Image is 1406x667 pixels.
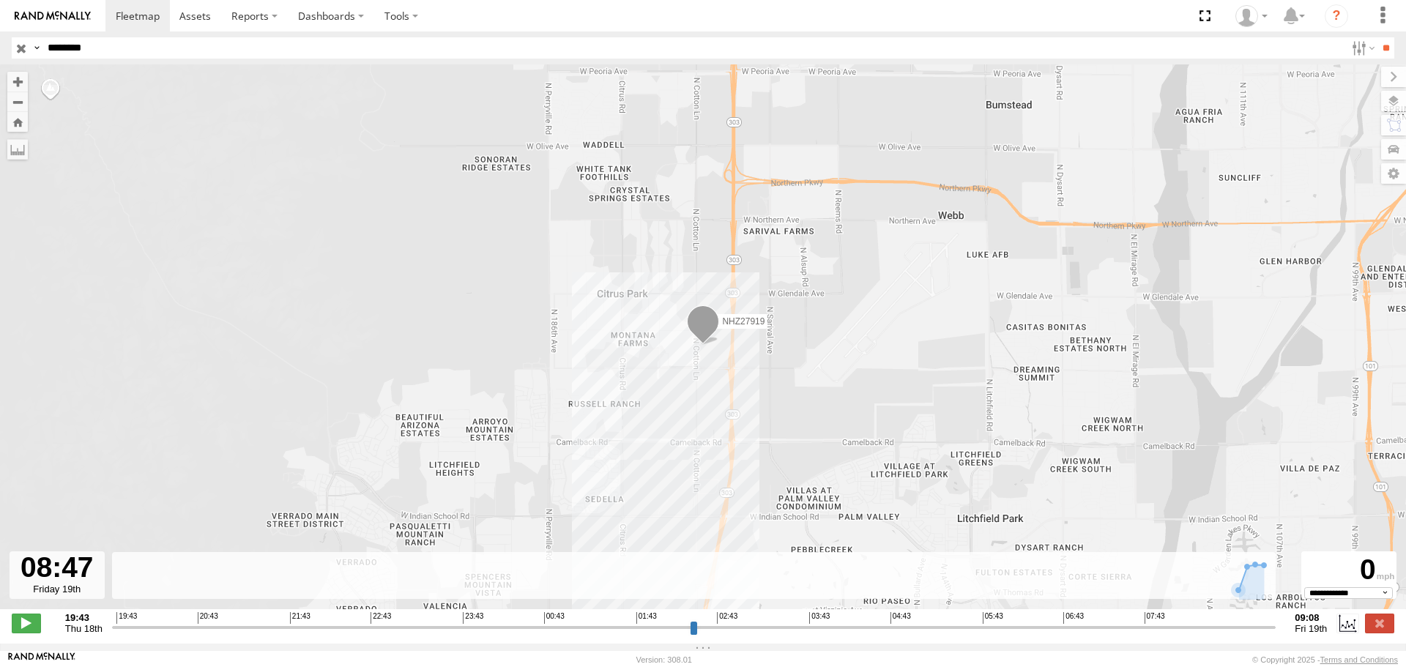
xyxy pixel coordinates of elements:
[1365,614,1394,633] label: Close
[1295,623,1327,634] span: Fri 19th Sep 2025
[636,655,692,664] div: Version: 308.01
[116,612,137,624] span: 19:43
[809,612,830,624] span: 03:43
[65,612,103,623] strong: 19:43
[1346,37,1377,59] label: Search Filter Options
[463,612,483,624] span: 23:43
[983,612,1003,624] span: 05:43
[1295,612,1327,623] strong: 09:08
[7,72,28,92] button: Zoom in
[198,612,218,624] span: 20:43
[717,612,737,624] span: 02:43
[1320,655,1398,664] a: Terms and Conditions
[31,37,42,59] label: Search Query
[7,139,28,160] label: Measure
[7,112,28,132] button: Zoom Home
[15,11,91,21] img: rand-logo.svg
[290,612,310,624] span: 21:43
[12,614,41,633] label: Play/Stop
[1145,612,1165,624] span: 07:43
[1303,554,1394,587] div: 0
[890,612,911,624] span: 04:43
[1325,4,1348,28] i: ?
[722,316,765,326] span: NHZ27919
[65,623,103,634] span: Thu 18th Sep 2025
[636,612,657,624] span: 01:43
[7,92,28,112] button: Zoom out
[1230,5,1273,27] div: Zulema McIntosch
[371,612,391,624] span: 22:43
[1252,655,1398,664] div: © Copyright 2025 -
[1063,612,1084,624] span: 06:43
[8,652,75,667] a: Visit our Website
[1381,163,1406,184] label: Map Settings
[544,612,565,624] span: 00:43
